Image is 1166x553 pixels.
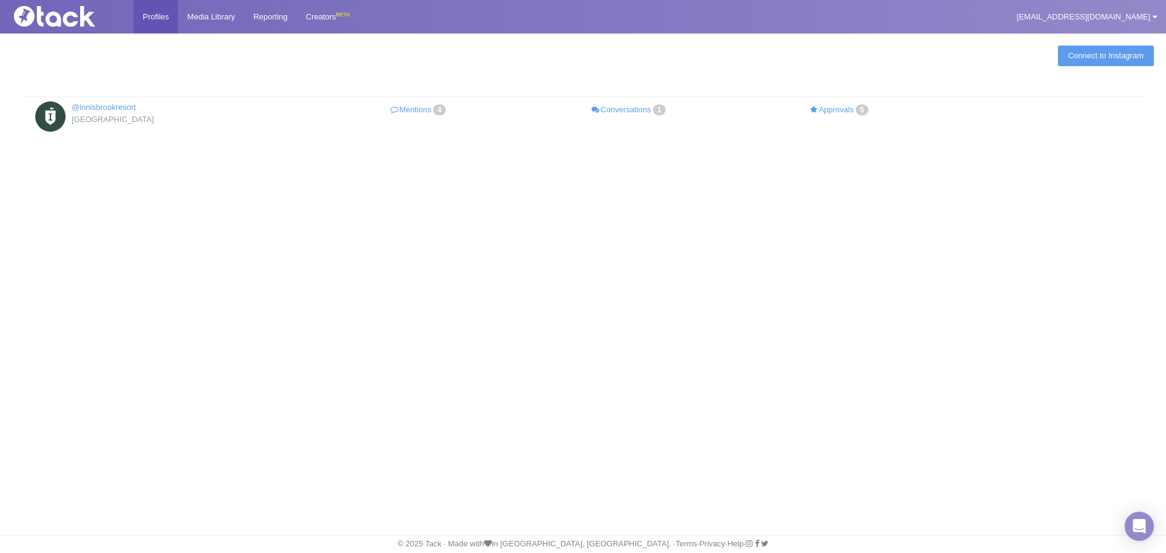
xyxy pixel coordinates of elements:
[3,538,1163,549] div: © 2025 Tack · Made with in [GEOGRAPHIC_DATA], [GEOGRAPHIC_DATA]. · · · ·
[1125,512,1154,541] div: Open Intercom Messenger
[699,539,725,548] a: Privacy
[433,104,446,115] span: 4
[1058,46,1154,66] a: Connect to Instagram
[314,101,525,119] a: Mentions4
[9,6,131,27] img: Tack
[728,539,744,548] a: Help
[35,101,66,132] img: Innisbrook Resort
[675,539,697,548] a: Terms
[35,114,296,126] div: [GEOGRAPHIC_DATA]
[653,104,666,115] span: 1
[856,104,868,115] span: 5
[735,101,946,119] a: Approvals5
[21,79,1145,97] th: : activate to sort column descending
[524,101,735,119] a: Conversations1
[336,8,350,21] div: BETA
[72,103,136,112] a: @innisbrookresort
